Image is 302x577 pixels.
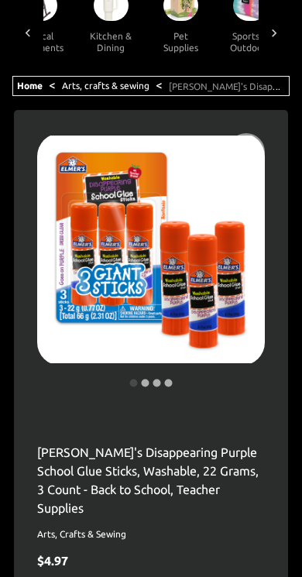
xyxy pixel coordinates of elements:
[128,377,139,389] button: carousel indicator 1
[37,527,265,542] span: Arts, Crafts & Sewing
[37,554,68,568] span: $ 4.97
[62,81,149,91] a: Arts, crafts & sewing
[37,133,265,366] img: 81UAlVZXelL.jpg
[76,21,146,63] button: kitchen & dining
[151,377,163,389] button: carousel indicator 3
[146,21,215,63] button: pet supplies
[37,443,265,517] p: [PERSON_NAME]'s Disappearing Purple School Glue Sticks, Washable, 22 Grams, 3 Count - Back to Sch...
[17,81,43,91] a: Home
[139,377,151,389] button: carousel indicator 2
[12,76,290,96] div: < <
[163,377,174,389] button: carousel indicator 4
[215,21,285,63] button: sports & outdoors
